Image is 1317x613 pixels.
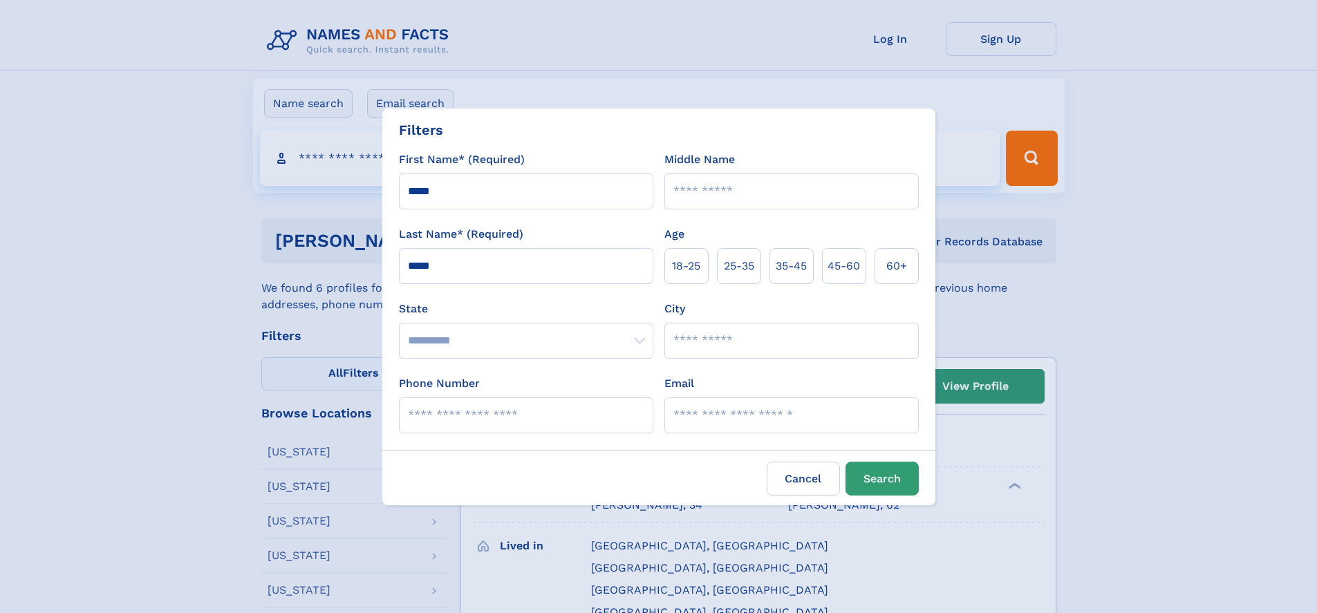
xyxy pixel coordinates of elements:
[399,151,525,168] label: First Name* (Required)
[399,301,653,317] label: State
[846,462,919,496] button: Search
[399,375,480,392] label: Phone Number
[664,226,684,243] label: Age
[828,258,860,274] span: 45‑60
[672,258,700,274] span: 18‑25
[664,151,735,168] label: Middle Name
[664,375,694,392] label: Email
[664,301,685,317] label: City
[767,462,840,496] label: Cancel
[399,226,523,243] label: Last Name* (Required)
[724,258,754,274] span: 25‑35
[886,258,907,274] span: 60+
[776,258,807,274] span: 35‑45
[399,120,443,140] div: Filters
